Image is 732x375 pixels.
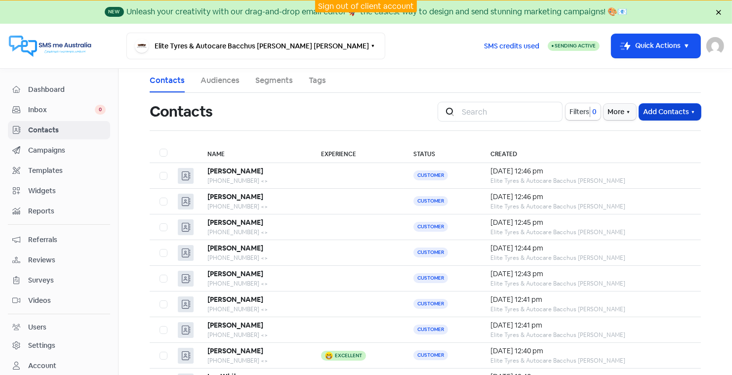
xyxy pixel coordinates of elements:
[490,294,691,305] div: [DATE] 12:41 pm
[207,228,302,237] div: [PHONE_NUMBER] <>
[28,322,46,333] div: Users
[490,305,691,314] div: Elite Tyres & Autocare Bacchus [PERSON_NAME]
[28,84,106,95] span: Dashboard
[490,166,691,176] div: [DATE] 12:46 pm
[150,75,185,86] a: Contacts
[639,104,701,120] button: Add Contacts
[28,105,95,115] span: Inbox
[413,248,448,257] span: Customer
[207,279,302,288] div: [PHONE_NUMBER] <>
[335,353,362,358] div: Excellent
[28,361,56,371] div: Account
[207,202,302,211] div: [PHONE_NUMBER] <>
[490,356,691,365] div: Elite Tyres & Autocare Bacchus [PERSON_NAME]
[706,37,724,55] img: User
[207,321,263,330] b: [PERSON_NAME]
[95,105,106,115] span: 0
[311,143,403,163] th: Experience
[8,141,110,160] a: Campaigns
[8,336,110,355] a: Settings
[413,196,448,206] span: Customer
[413,299,448,309] span: Customer
[309,75,326,86] a: Tags
[28,340,55,351] div: Settings
[456,102,563,122] input: Search
[476,40,548,50] a: SMS credits used
[604,104,636,120] button: More
[318,1,414,11] a: Sign out of client account
[590,107,597,117] span: 0
[569,107,589,117] span: Filters
[207,192,263,201] b: [PERSON_NAME]
[490,176,691,185] div: Elite Tyres & Autocare Bacchus [PERSON_NAME]
[490,331,691,339] div: Elite Tyres & Autocare Bacchus [PERSON_NAME]
[28,275,106,286] span: Surveys
[8,271,110,290] a: Surveys
[8,101,110,119] a: Inbox 0
[207,244,263,252] b: [PERSON_NAME]
[611,34,700,58] button: Quick Actions
[490,228,691,237] div: Elite Tyres & Autocare Bacchus [PERSON_NAME]
[404,143,481,163] th: Status
[481,143,701,163] th: Created
[28,255,106,265] span: Reviews
[490,217,691,228] div: [DATE] 12:45 pm
[566,103,601,120] button: Filters0
[8,318,110,336] a: Users
[207,305,302,314] div: [PHONE_NUMBER] <>
[484,41,539,51] span: SMS credits used
[8,231,110,249] a: Referrals
[28,295,106,306] span: Videos
[8,357,110,375] a: Account
[8,121,110,139] a: Contacts
[8,202,110,220] a: Reports
[28,186,106,196] span: Widgets
[413,273,448,283] span: Customer
[8,251,110,269] a: Reviews
[413,350,448,360] span: Customer
[28,125,106,135] span: Contacts
[207,295,263,304] b: [PERSON_NAME]
[28,145,106,156] span: Campaigns
[207,167,263,175] b: [PERSON_NAME]
[207,218,263,227] b: [PERSON_NAME]
[28,235,106,245] span: Referrals
[490,253,691,262] div: Elite Tyres & Autocare Bacchus [PERSON_NAME]
[198,143,312,163] th: Name
[413,222,448,232] span: Customer
[150,96,212,127] h1: Contacts
[413,325,448,334] span: Customer
[8,292,110,310] a: Videos
[28,166,106,176] span: Templates
[8,81,110,99] a: Dashboard
[207,356,302,365] div: [PHONE_NUMBER] <>
[255,75,293,86] a: Segments
[490,346,691,356] div: [DATE] 12:40 pm
[490,192,691,202] div: [DATE] 12:46 pm
[207,346,263,355] b: [PERSON_NAME]
[490,320,691,331] div: [DATE] 12:41 pm
[8,182,110,200] a: Widgets
[28,206,106,216] span: Reports
[126,33,385,59] button: Elite Tyres & Autocare Bacchus [PERSON_NAME] [PERSON_NAME]
[490,243,691,253] div: [DATE] 12:44 pm
[413,170,448,180] span: Customer
[207,269,263,278] b: [PERSON_NAME]
[490,269,691,279] div: [DATE] 12:43 pm
[548,40,600,52] a: Sending Active
[207,176,302,185] div: [PHONE_NUMBER] <>
[201,75,240,86] a: Audiences
[555,42,596,49] span: Sending Active
[8,162,110,180] a: Templates
[207,331,302,339] div: [PHONE_NUMBER] <>
[207,253,302,262] div: [PHONE_NUMBER] <>
[490,202,691,211] div: Elite Tyres & Autocare Bacchus [PERSON_NAME]
[490,279,691,288] div: Elite Tyres & Autocare Bacchus [PERSON_NAME]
